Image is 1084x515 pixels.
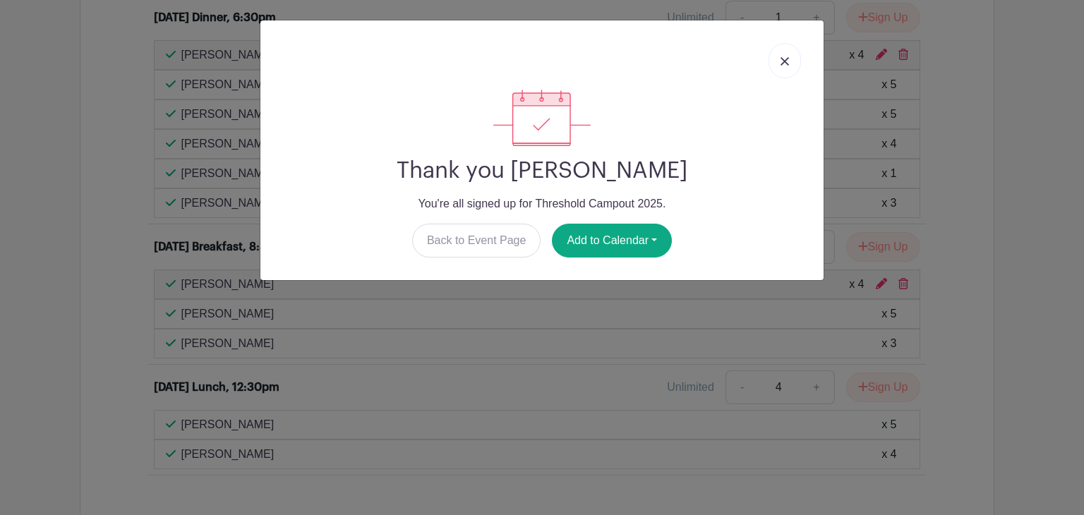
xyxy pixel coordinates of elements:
[493,90,591,146] img: signup_complete-c468d5dda3e2740ee63a24cb0ba0d3ce5d8a4ecd24259e683200fb1569d990c8.svg
[272,195,812,212] p: You're all signed up for Threshold Campout 2025.
[272,157,812,184] h2: Thank you [PERSON_NAME]
[781,57,789,66] img: close_button-5f87c8562297e5c2d7936805f587ecaba9071eb48480494691a3f1689db116b3.svg
[412,224,541,257] a: Back to Event Page
[552,224,672,257] button: Add to Calendar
